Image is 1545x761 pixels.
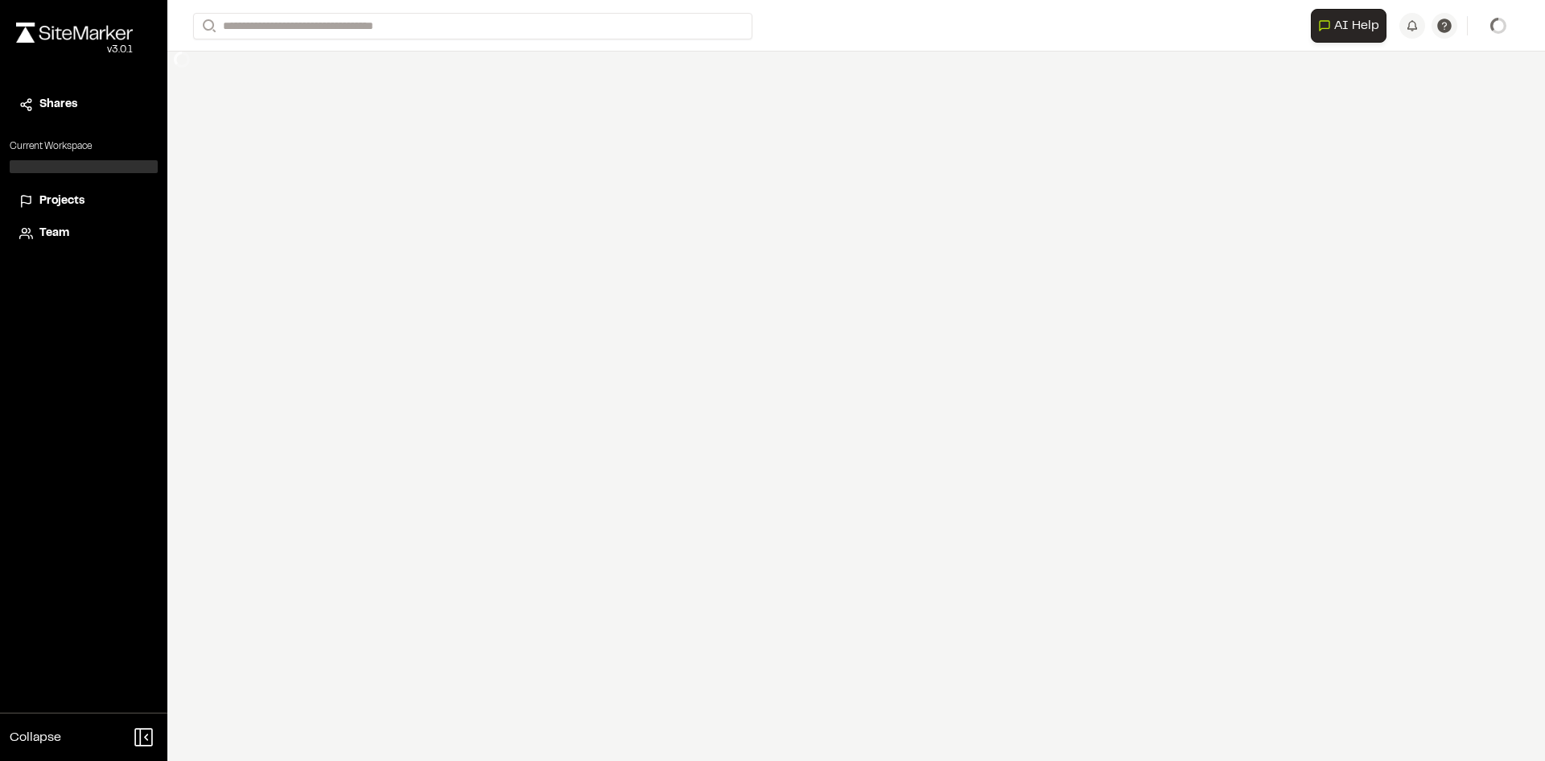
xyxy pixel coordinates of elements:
[193,13,222,39] button: Search
[1311,9,1393,43] div: Open AI Assistant
[19,96,148,114] a: Shares
[39,225,69,242] span: Team
[16,23,133,43] img: rebrand.png
[16,43,133,57] div: Oh geez...please don't...
[1311,9,1386,43] button: Open AI Assistant
[19,225,148,242] a: Team
[19,192,148,210] a: Projects
[1334,16,1379,35] span: AI Help
[39,96,77,114] span: Shares
[39,192,84,210] span: Projects
[10,728,61,747] span: Collapse
[10,139,158,154] p: Current Workspace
